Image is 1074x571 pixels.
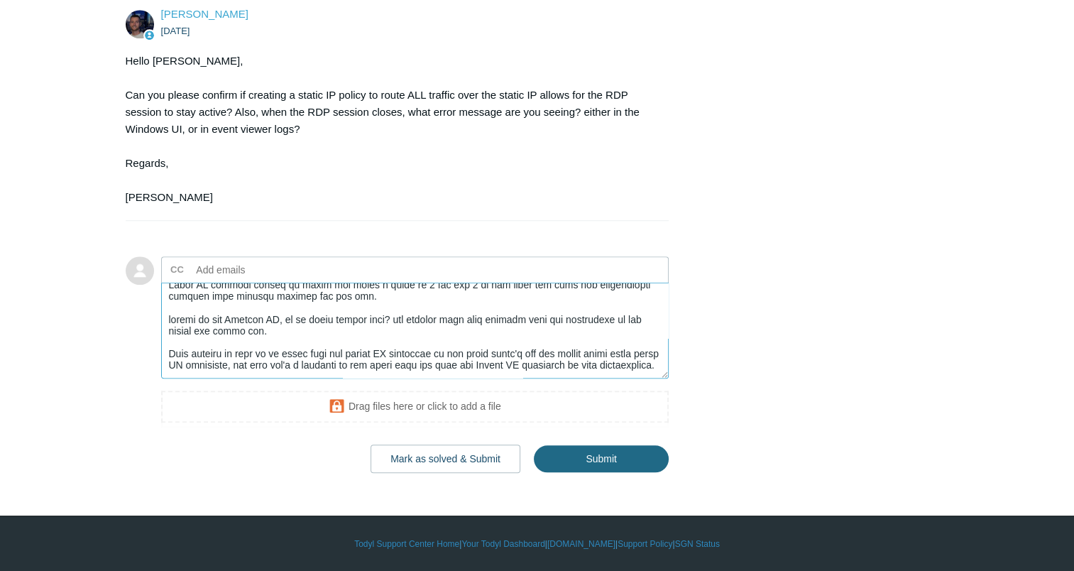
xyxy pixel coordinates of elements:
textarea: Add your reply [161,283,669,379]
a: Support Policy [618,538,672,550]
a: [DOMAIN_NAME] [547,538,615,550]
input: Submit [534,445,669,472]
input: Add emails [191,259,344,281]
div: Hello [PERSON_NAME], Can you please confirm if creating a static IP policy to route ALL traffic o... [126,53,655,206]
label: CC [170,259,184,281]
span: Connor Davis [161,8,248,20]
a: Todyl Support Center Home [354,538,459,550]
div: | | | | [126,538,949,550]
a: SGN Status [675,538,720,550]
time: 09/22/2025, 13:55 [161,26,190,36]
a: [PERSON_NAME] [161,8,248,20]
a: Your Todyl Dashboard [461,538,544,550]
button: Mark as solved & Submit [371,445,520,473]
